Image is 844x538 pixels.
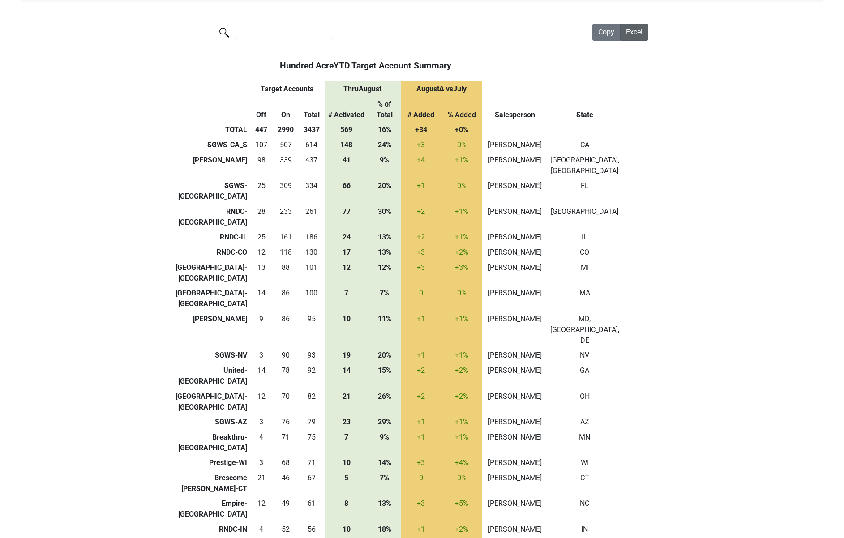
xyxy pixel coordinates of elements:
[273,363,298,389] td: 78
[299,470,325,496] td: 67
[299,363,325,389] td: 92
[249,363,273,389] td: 14
[482,97,548,123] th: Salesperson: activate to sort column ascending
[249,81,325,97] th: Target Accounts
[548,389,621,415] td: OH
[174,470,250,496] td: Brescome [PERSON_NAME]-CT
[174,50,250,81] th: &nbsp;: activate to sort column ascending
[174,123,250,138] th: TOTAL
[273,260,298,286] td: 88
[299,389,325,415] td: 82
[548,455,621,470] td: WI
[299,312,325,348] td: 95
[548,153,621,179] td: [GEOGRAPHIC_DATA], [GEOGRAPHIC_DATA]
[548,363,621,389] td: GA
[273,496,298,522] td: 49
[598,28,614,36] span: Copy
[548,204,621,230] td: [GEOGRAPHIC_DATA]
[325,81,401,97] th: Thru August
[548,178,621,204] td: FL
[249,245,273,260] td: 12
[273,137,298,153] td: 507
[548,97,621,123] th: State: activate to sort column ascending
[299,522,325,537] td: 56
[401,123,441,138] th: +34
[299,137,325,153] td: 614
[482,470,548,496] td: [PERSON_NAME]
[273,123,298,138] th: 2990
[174,260,250,286] td: [GEOGRAPHIC_DATA]-[GEOGRAPHIC_DATA]
[249,50,482,81] th: Hundred Acre YTD Target Account Summary
[368,97,401,123] th: % of Total: activate to sort column ascending
[249,312,273,348] td: 9
[299,455,325,470] td: 71
[482,348,548,363] td: [PERSON_NAME]
[273,414,298,430] td: 76
[548,470,621,496] td: CT
[299,245,325,260] td: 130
[174,348,250,363] td: SGWS-NV
[299,348,325,363] td: 93
[548,230,621,245] td: IL
[548,414,621,430] td: AZ
[441,97,482,123] th: % Added: activate to sort column ascending
[482,137,548,153] td: [PERSON_NAME]
[273,245,298,260] td: 118
[482,230,548,245] td: [PERSON_NAME]
[273,348,298,363] td: 90
[299,204,325,230] td: 261
[174,363,250,389] td: United-[GEOGRAPHIC_DATA]
[273,430,298,456] td: 71
[548,348,621,363] td: NV
[273,153,298,179] td: 339
[174,389,250,415] td: [GEOGRAPHIC_DATA]-[GEOGRAPHIC_DATA]
[592,24,621,41] button: Copy
[174,204,250,230] td: RNDC-[GEOGRAPHIC_DATA]
[249,522,273,537] td: 4
[482,178,548,204] td: [PERSON_NAME]
[174,230,250,245] td: RNDC-IL
[174,178,250,204] td: SGWS-[GEOGRAPHIC_DATA]
[299,153,325,179] td: 437
[299,286,325,312] td: 100
[249,496,273,522] td: 12
[299,496,325,522] td: 61
[249,123,273,138] th: 447
[548,245,621,260] td: CO
[626,28,643,36] span: Excel
[299,260,325,286] td: 101
[401,97,441,123] th: # Added: activate to sort column ascending
[273,204,298,230] td: 233
[548,430,621,456] td: MN
[482,414,548,430] td: [PERSON_NAME]
[273,470,298,496] td: 46
[482,245,548,260] td: [PERSON_NAME]
[299,178,325,204] td: 334
[299,430,325,456] td: 75
[174,430,250,456] td: Breakthru-[GEOGRAPHIC_DATA]
[482,204,548,230] td: [PERSON_NAME]
[482,455,548,470] td: [PERSON_NAME]
[401,81,482,97] th: August Δ vs July
[273,389,298,415] td: 70
[249,204,273,230] td: 28
[174,496,250,522] td: Empire-[GEOGRAPHIC_DATA]
[249,348,273,363] td: 3
[482,389,548,415] td: [PERSON_NAME]
[548,137,621,153] td: CA
[548,286,621,312] td: MA
[548,522,621,537] td: IN
[368,123,401,138] th: 16%
[249,414,273,430] td: 3
[482,522,548,537] td: [PERSON_NAME]
[249,470,273,496] td: 21
[273,286,298,312] td: 86
[299,414,325,430] td: 79
[249,430,273,456] td: 4
[249,97,273,123] th: Off: activate to sort column ascending
[273,522,298,537] td: 52
[299,123,325,138] th: 3437
[482,430,548,456] td: [PERSON_NAME]
[482,312,548,348] td: [PERSON_NAME]
[620,24,648,41] button: Excel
